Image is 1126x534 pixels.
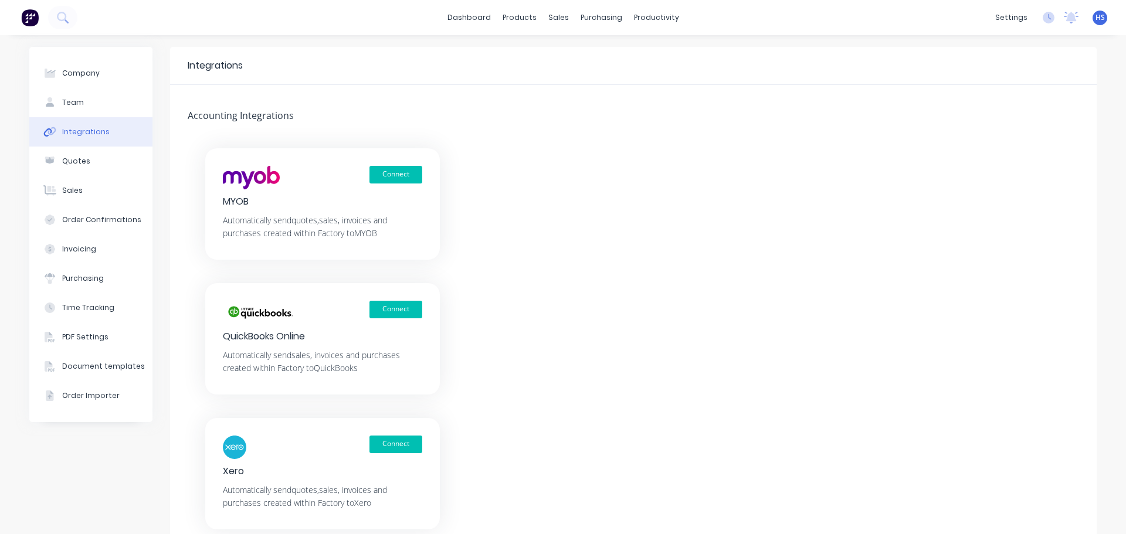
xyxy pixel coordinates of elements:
button: Order Confirmations [29,205,152,234]
div: Automatically send quotes, sales, invoices and purchases created within Factory to Xero [223,484,422,509]
div: products [497,9,542,26]
div: Integrations [62,127,110,137]
div: Accounting Integrations [170,108,302,125]
a: dashboard [442,9,497,26]
div: sales [542,9,575,26]
img: Factory [21,9,39,26]
button: Document templates [29,352,152,381]
div: Order Importer [62,390,120,401]
div: Automatically send sales, invoices and purchases created within Factory to QuickBooks [223,349,422,375]
img: logo [223,301,297,324]
button: Connect [369,166,422,183]
div: Team [62,97,84,108]
button: Integrations [29,117,152,147]
button: Sales [29,176,152,205]
div: Invoicing [62,244,96,254]
div: PDF Settings [62,332,108,342]
div: Order Confirmations [62,215,141,225]
div: QuickBooks Online [223,330,422,343]
div: Sales [62,185,83,196]
button: Purchasing [29,264,152,293]
div: Integrations [188,59,243,73]
button: Time Tracking [29,293,152,322]
button: PDF Settings [29,322,152,352]
div: Xero [223,465,422,478]
button: Invoicing [29,234,152,264]
button: Company [29,59,152,88]
div: Quotes [62,156,90,166]
img: logo [223,166,280,189]
div: purchasing [575,9,628,26]
button: Connect [369,436,422,453]
img: logo [223,436,246,459]
div: Purchasing [62,273,104,284]
button: Quotes [29,147,152,176]
span: HS [1096,12,1105,23]
button: Connect [369,301,422,318]
div: Time Tracking [62,302,114,313]
div: Automatically send quotes, sales, invoices and purchases created within Factory to MYOB [223,214,422,240]
button: Team [29,88,152,117]
div: Document templates [62,361,145,372]
div: settings [989,9,1033,26]
div: productivity [628,9,685,26]
button: Order Importer [29,381,152,410]
div: MYOB [223,195,422,208]
div: Company [62,68,100,79]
